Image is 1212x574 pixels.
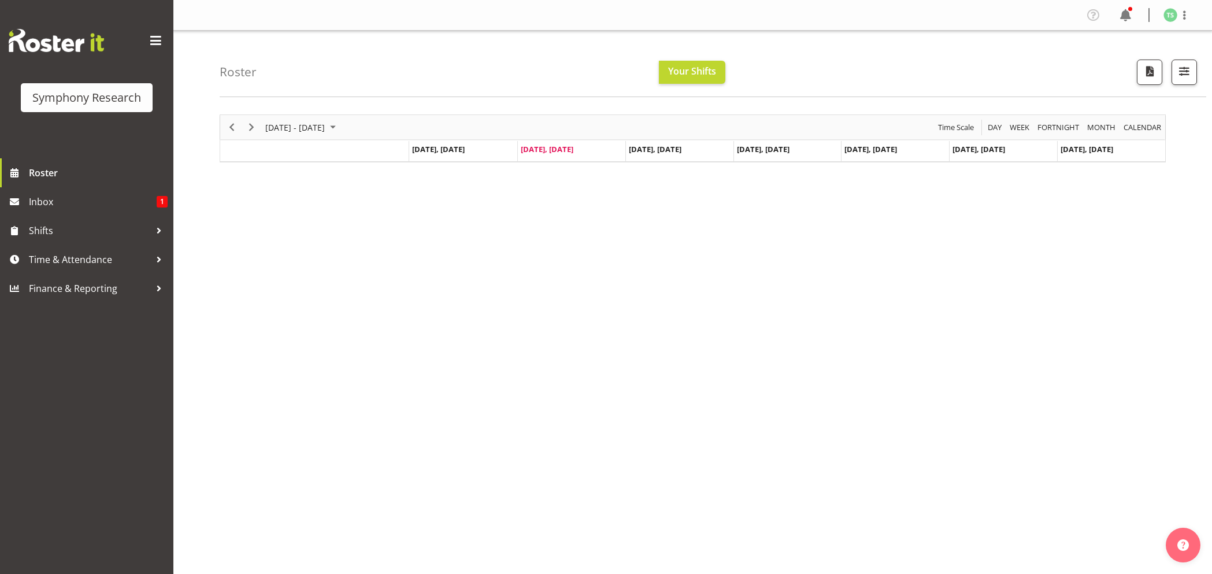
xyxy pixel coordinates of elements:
[157,196,168,208] span: 1
[1163,8,1177,22] img: tanya-stebbing1954.jpg
[29,193,157,210] span: Inbox
[668,65,716,77] span: Your Shifts
[1137,60,1162,85] button: Download a PDF of the roster according to the set date range.
[29,222,150,239] span: Shifts
[1172,60,1197,85] button: Filter Shifts
[32,89,141,106] div: Symphony Research
[659,61,725,84] button: Your Shifts
[1177,539,1189,551] img: help-xxl-2.png
[29,251,150,268] span: Time & Attendance
[29,280,150,297] span: Finance & Reporting
[29,164,168,182] span: Roster
[9,29,104,52] img: Rosterit website logo
[220,65,257,79] h4: Roster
